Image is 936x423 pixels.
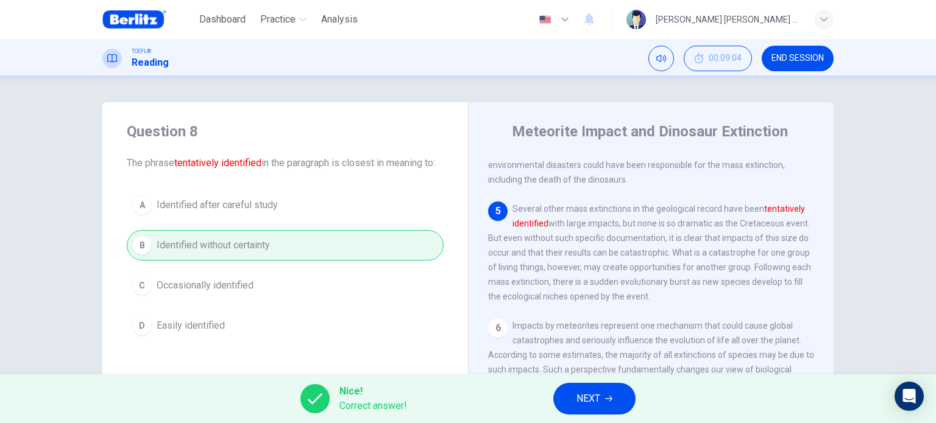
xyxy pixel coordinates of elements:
div: [PERSON_NAME] [PERSON_NAME] [PERSON_NAME] [656,12,799,27]
a: Berlitz Brasil logo [102,7,194,32]
font: tentatively identified [174,157,261,169]
span: NEXT [576,390,600,407]
h4: Question 8 [127,122,444,141]
h1: Reading [132,55,169,70]
button: Analysis [316,9,363,30]
span: Dashboard [199,12,246,27]
img: en [537,15,553,24]
div: Open Intercom Messenger [895,382,924,411]
span: Practice [260,12,296,27]
button: Practice [255,9,311,30]
span: 00:09:04 [709,54,742,63]
span: TOEFL® [132,47,151,55]
img: Profile picture [626,10,646,29]
div: 6 [488,318,508,338]
div: 5 [488,201,508,221]
button: END SESSION [762,46,834,71]
img: Berlitz Brasil logo [102,7,166,32]
span: Analysis [321,12,358,27]
button: NEXT [553,383,636,414]
button: Dashboard [194,9,250,30]
span: Nice! [339,384,407,399]
button: 00:09:04 [684,46,752,71]
span: Several other mass extinctions in the geological record have been with large impacts, but none is... [488,204,811,301]
span: The phrase in the paragraph is closest in meaning to: [127,156,444,170]
div: Mute [648,46,674,71]
h4: Meteorite Impact and Dinosaur Extinction [512,122,788,141]
span: END SESSION [771,54,824,63]
div: Hide [684,46,752,71]
span: Correct answer! [339,399,407,413]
